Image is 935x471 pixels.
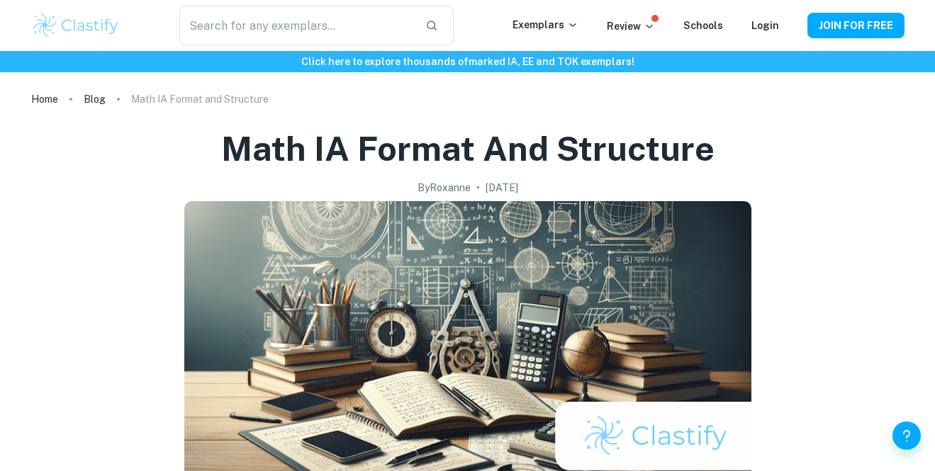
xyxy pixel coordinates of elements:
h2: By Roxanne [418,180,471,195]
input: Search for any exemplars... [179,6,413,45]
img: Clastify logo [31,11,121,40]
h2: [DATE] [486,180,518,195]
a: Blog [84,89,106,109]
p: • [476,180,480,195]
p: Math IA Format and Structure [131,91,269,107]
p: Exemplars [513,17,578,33]
a: Login [751,20,779,31]
a: Home [31,89,58,109]
button: Help and Feedback [892,421,921,450]
a: Schools [683,20,723,31]
h1: Math IA Format and Structure [221,126,715,171]
p: Review [607,18,655,34]
button: JOIN FOR FREE [807,13,905,38]
h6: Click here to explore thousands of marked IA, EE and TOK exemplars ! [3,54,932,69]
